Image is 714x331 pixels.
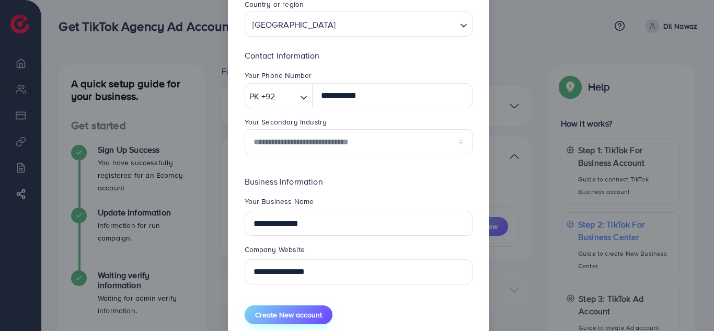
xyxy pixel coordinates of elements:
[245,83,313,108] div: Search for option
[278,88,296,105] input: Search for option
[245,196,473,211] legend: Your Business Name
[670,284,706,323] iframe: Chat
[245,117,327,127] label: Your Secondary Industry
[249,89,259,104] span: PK
[250,15,338,34] span: [GEOGRAPHIC_DATA]
[255,310,322,320] span: Create New account
[249,1,456,17] input: Search for option
[339,15,455,34] input: Search for option
[245,70,312,81] label: Your Phone Number
[245,175,473,188] p: Business Information
[245,49,473,62] p: Contact Information
[261,89,275,104] span: +92
[245,12,473,37] div: Search for option
[245,305,332,324] button: Create New account
[245,244,473,259] legend: Company Website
